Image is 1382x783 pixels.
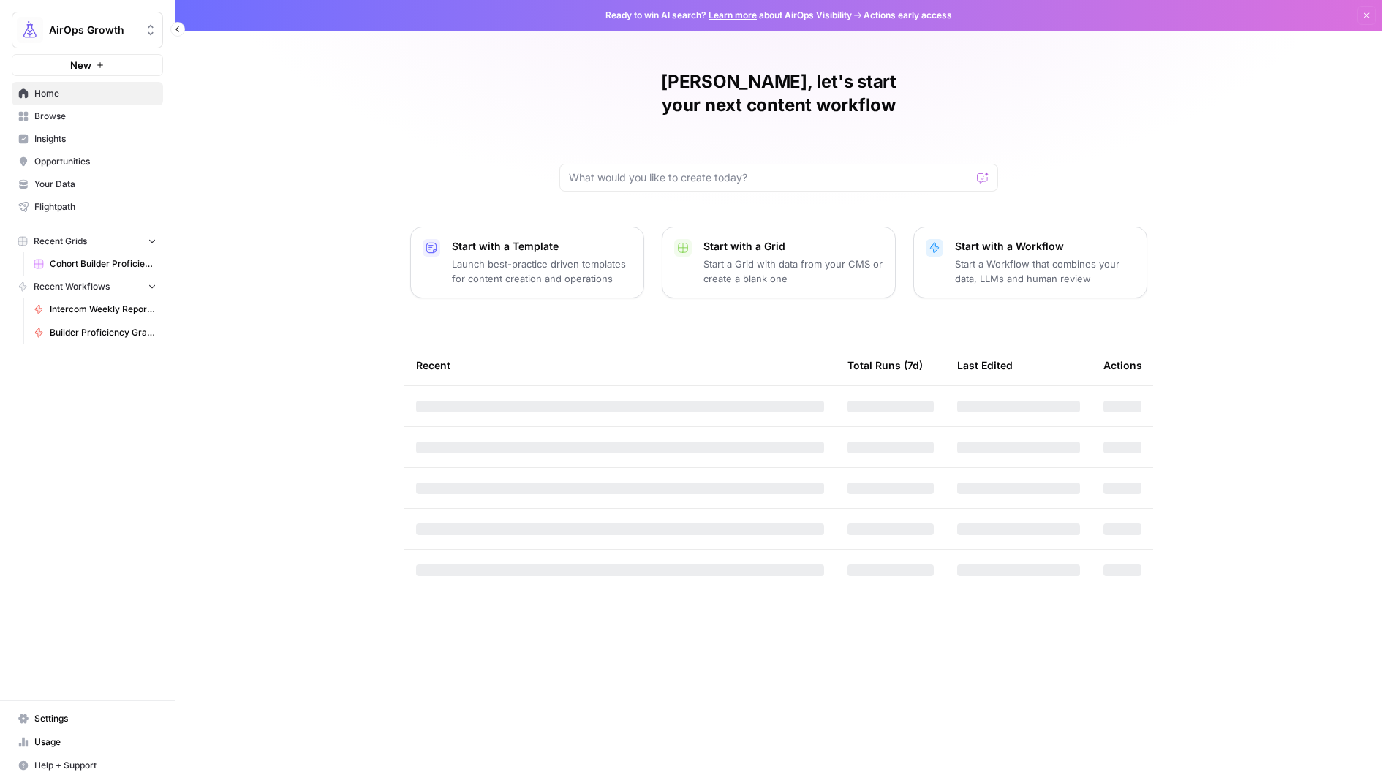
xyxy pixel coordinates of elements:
span: Cohort Builder Proficiency Scorer [50,257,156,271]
a: Flightpath [12,195,163,219]
span: Recent Grids [34,235,87,248]
span: Recent Workflows [34,280,110,293]
span: AirOps Growth [49,23,137,37]
span: Opportunities [34,155,156,168]
span: Help + Support [34,759,156,772]
p: Start with a Template [452,239,632,254]
button: Start with a WorkflowStart a Workflow that combines your data, LLMs and human review [913,227,1147,298]
p: Start with a Grid [703,239,883,254]
a: Learn more [709,10,757,20]
a: Settings [12,707,163,730]
a: Home [12,82,163,105]
span: Your Data [34,178,156,191]
p: Start a Workflow that combines your data, LLMs and human review [955,257,1135,286]
span: New [70,58,91,72]
a: Browse [12,105,163,128]
a: Cohort Builder Proficiency Scorer [27,252,163,276]
a: Usage [12,730,163,754]
p: Start a Grid with data from your CMS or create a blank one [703,257,883,286]
span: Usage [34,735,156,749]
span: Ready to win AI search? about AirOps Visibility [605,9,852,22]
button: Recent Workflows [12,276,163,298]
span: Insights [34,132,156,145]
span: Settings [34,712,156,725]
a: Opportunities [12,150,163,173]
h1: [PERSON_NAME], let's start your next content workflow [559,70,998,117]
div: Actions [1103,345,1142,385]
span: Flightpath [34,200,156,213]
button: Help + Support [12,754,163,777]
span: Builder Proficiency Grader [50,326,156,339]
p: Launch best-practice driven templates for content creation and operations [452,257,632,286]
img: AirOps Growth Logo [17,17,43,43]
span: Actions early access [864,9,952,22]
div: Recent [416,345,824,385]
a: Builder Proficiency Grader [27,321,163,344]
a: Insights [12,127,163,151]
div: Last Edited [957,345,1013,385]
div: Total Runs (7d) [847,345,923,385]
p: Start with a Workflow [955,239,1135,254]
button: Recent Grids [12,230,163,252]
button: Start with a GridStart a Grid with data from your CMS or create a blank one [662,227,896,298]
button: Start with a TemplateLaunch best-practice driven templates for content creation and operations [410,227,644,298]
span: Intercom Weekly Report to Slack [50,303,156,316]
span: Browse [34,110,156,123]
input: What would you like to create today? [569,170,971,185]
a: Your Data [12,173,163,196]
a: Intercom Weekly Report to Slack [27,298,163,321]
span: Home [34,87,156,100]
button: Workspace: AirOps Growth [12,12,163,48]
button: New [12,54,163,76]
